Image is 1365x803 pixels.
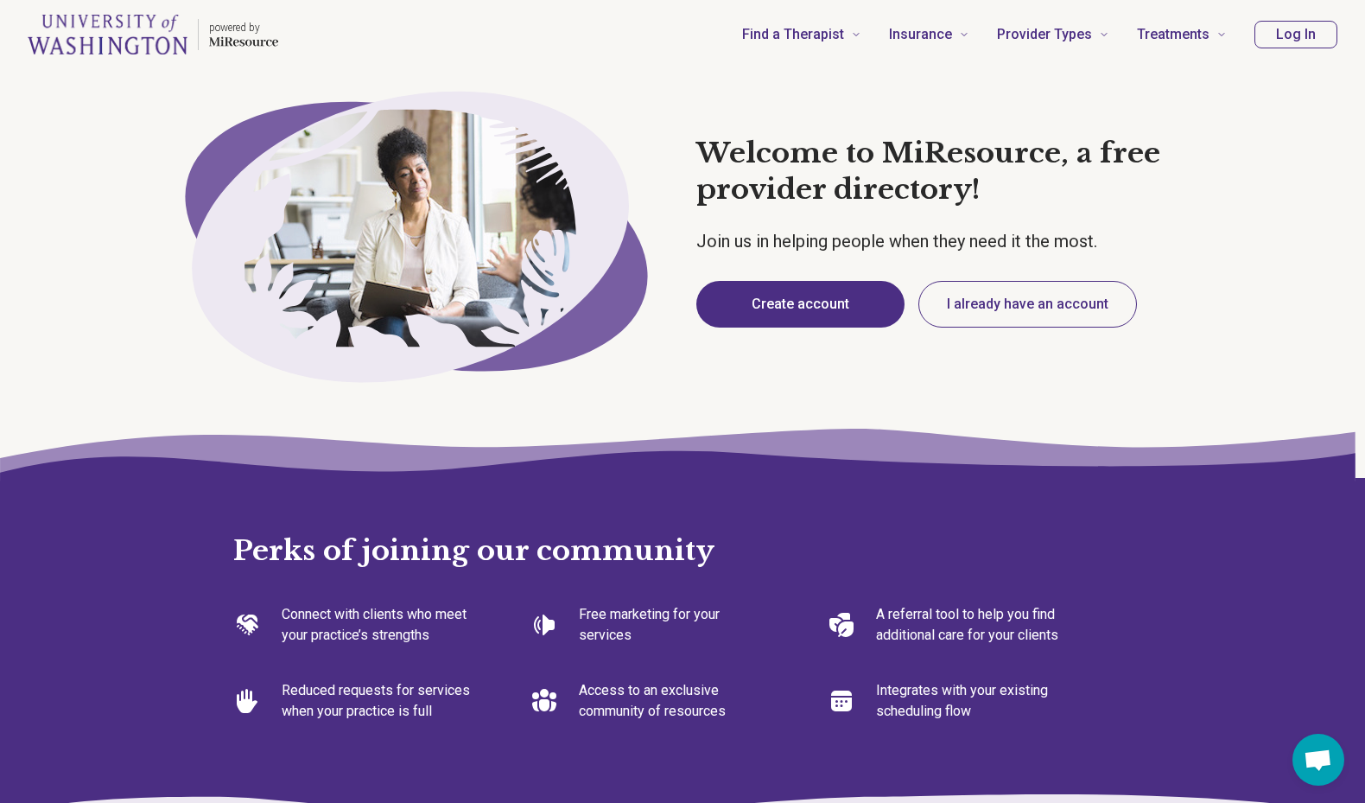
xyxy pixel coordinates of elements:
[742,22,844,47] span: Find a Therapist
[1292,734,1344,786] div: Open chat
[233,478,1132,570] h2: Perks of joining our community
[209,21,278,35] p: powered by
[579,680,772,722] p: Access to an exclusive community of resources
[876,604,1070,646] p: A referral tool to help you find additional care for your clients
[579,604,772,646] p: Free marketing for your services
[696,229,1208,253] p: Join us in helping people when they need it the most.
[1254,21,1337,48] button: Log In
[997,22,1092,47] span: Provider Types
[876,680,1070,722] p: Integrates with your existing scheduling flow
[918,281,1137,328] button: I already have an account
[282,680,475,722] p: Reduced requests for services when your practice is full
[1137,22,1209,47] span: Treatments
[696,136,1208,207] h1: Welcome to MiResource, a free provider directory!
[28,7,278,62] a: Home page
[889,22,952,47] span: Insurance
[282,604,475,646] p: Connect with clients who meet your practice’s strengths
[696,281,905,328] button: Create account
